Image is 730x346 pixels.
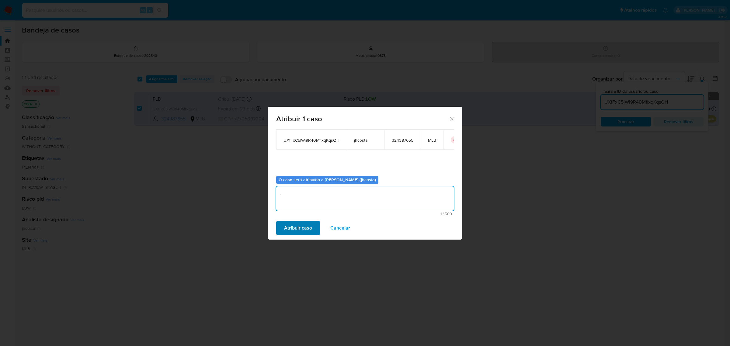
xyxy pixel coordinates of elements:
span: MLB [428,137,436,143]
button: icon-button [451,136,458,144]
div: assign-modal [268,107,462,240]
span: 324387655 [392,137,413,143]
button: Fechar a janela [449,116,454,121]
span: Atribuir caso [284,221,312,235]
span: UXfFxC5lWi9R40MflxqKqsQH [283,137,339,143]
span: jhcosta [354,137,377,143]
span: Cancelar [330,221,350,235]
textarea: . [276,186,454,211]
b: O caso será atribuído a [PERSON_NAME] (jhcosta) [279,177,376,183]
span: Máximo 500 caracteres [278,212,452,216]
span: Atribuir 1 caso [276,115,449,123]
button: Cancelar [322,221,358,235]
button: Atribuir caso [276,221,320,235]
